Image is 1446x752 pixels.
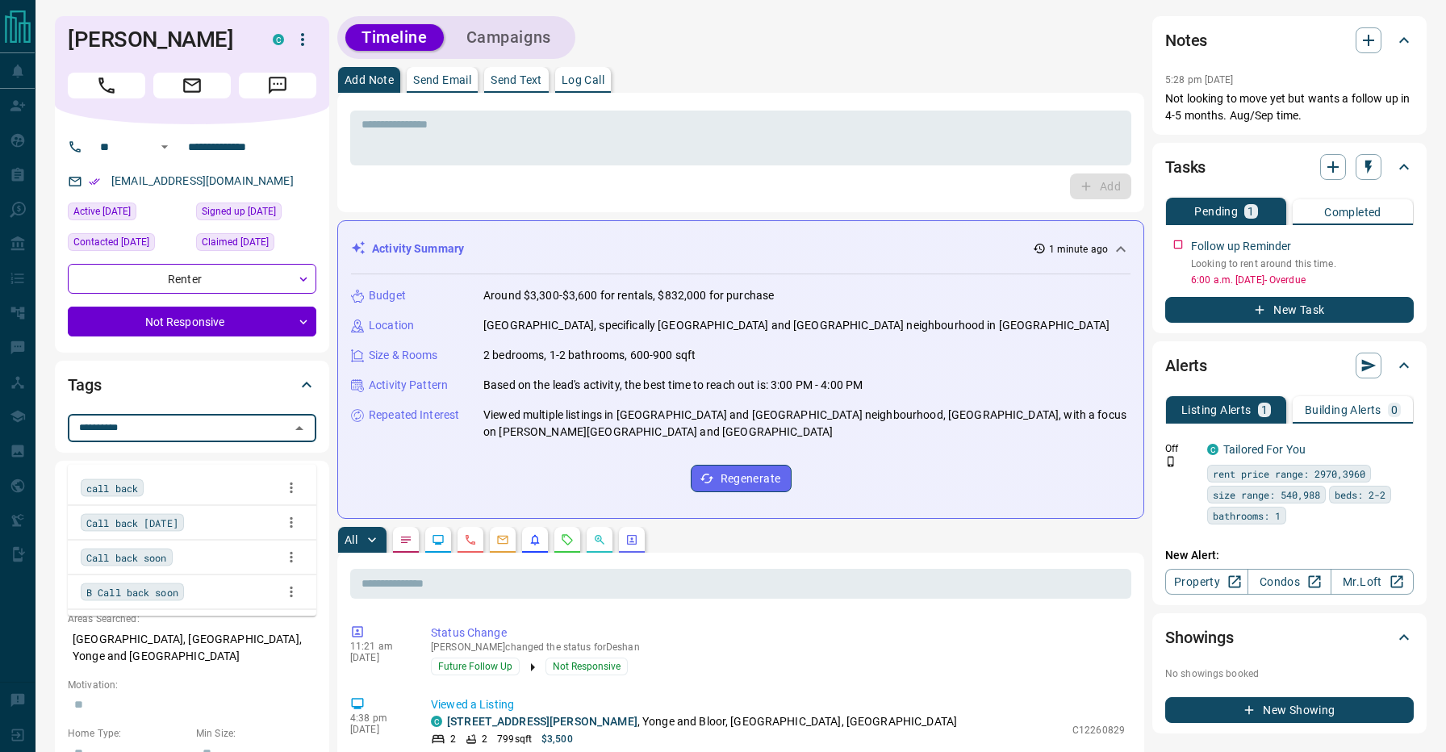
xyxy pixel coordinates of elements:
p: [GEOGRAPHIC_DATA], specifically [GEOGRAPHIC_DATA] and [GEOGRAPHIC_DATA] neighbourhood in [GEOGRAP... [483,317,1110,334]
span: Not Responsive [553,658,621,675]
h2: Tasks [1165,154,1206,180]
p: Size & Rooms [369,347,438,364]
p: Send Email [413,74,471,86]
p: 799 sqft [497,732,532,746]
p: Home Type: [68,726,188,741]
p: Status Change [431,625,1125,641]
p: Motivation: [68,678,316,692]
span: Email [153,73,231,98]
p: Add Note [345,74,394,86]
p: New Alert: [1165,547,1414,564]
span: rent price range: 2970,3960 [1213,466,1365,482]
button: New Task [1165,297,1414,323]
p: Areas Searched: [68,612,316,626]
a: Property [1165,569,1248,595]
h2: Tags [68,372,101,398]
p: Activity Pattern [369,377,448,394]
p: , Yonge and Bloor, [GEOGRAPHIC_DATA], [GEOGRAPHIC_DATA] [447,713,957,730]
div: Tags [68,366,316,404]
p: Listing Alerts [1181,404,1252,416]
div: Sat Aug 02 2025 [68,203,188,225]
button: Open [155,137,174,157]
span: size range: 540,988 [1213,487,1320,503]
p: $3,500 [541,732,573,746]
p: Off [1165,441,1197,456]
p: Building Alerts [1305,404,1381,416]
h2: Showings [1165,625,1234,650]
svg: Listing Alerts [529,533,541,546]
span: Active [DATE] [73,203,131,219]
div: Tasks [1165,148,1414,186]
div: Alerts [1165,346,1414,385]
div: Sun Mar 21 2021 [196,203,316,225]
div: condos.ca [1207,444,1218,455]
a: [EMAIL_ADDRESS][DOMAIN_NAME] [111,174,294,187]
div: Activity Summary1 minute ago [351,234,1130,264]
svg: Emails [496,533,509,546]
p: [PERSON_NAME] changed the status for Deshan [431,641,1125,653]
p: 1 [1247,206,1254,217]
a: [STREET_ADDRESS][PERSON_NAME] [447,715,637,728]
p: 2 [450,732,456,746]
span: Contacted [DATE] [73,234,149,250]
p: Viewed a Listing [431,696,1125,713]
p: 1 [1261,404,1268,416]
div: condos.ca [431,716,442,727]
p: No showings booked [1165,666,1414,681]
p: Pending [1194,206,1238,217]
a: Mr.Loft [1331,569,1414,595]
p: Viewed multiple listings in [GEOGRAPHIC_DATA] and [GEOGRAPHIC_DATA] neighbourhood, [GEOGRAPHIC_DA... [483,407,1130,441]
p: C12260829 [1072,723,1125,737]
h1: [PERSON_NAME] [68,27,249,52]
div: condos.ca [273,34,284,45]
p: Not looking to move yet but wants a follow up in 4-5 months. Aug/Sep time. [1165,90,1414,124]
p: Completed [1324,207,1381,218]
span: call back [86,480,138,496]
svg: Requests [561,533,574,546]
p: Repeated Interest [369,407,459,424]
div: Notes [1165,21,1414,60]
p: All [345,534,357,545]
h2: Notes [1165,27,1207,53]
span: beds: 2-2 [1335,487,1385,503]
span: Future Follow Up [438,658,512,675]
p: Location [369,317,414,334]
p: Log Call [562,74,604,86]
span: Call back soon [86,549,167,566]
span: Message [239,73,316,98]
button: Timeline [345,24,444,51]
p: 1 minute ago [1049,242,1108,257]
p: Budget [369,287,406,304]
p: Activity Summary [372,240,464,257]
span: B Call back soon [86,584,178,600]
svg: Opportunities [593,533,606,546]
span: Call back [DATE] [86,515,178,531]
p: Around $3,300-$3,600 for rentals, $832,000 for purchase [483,287,774,304]
svg: Push Notification Only [1165,456,1176,467]
p: 4:38 pm [350,712,407,724]
span: Call [68,73,145,98]
p: 5:28 pm [DATE] [1165,74,1234,86]
svg: Lead Browsing Activity [432,533,445,546]
p: Send Text [491,74,542,86]
svg: Calls [464,533,477,546]
button: New Showing [1165,697,1414,723]
h2: Alerts [1165,353,1207,378]
p: 2 bedrooms, 1-2 bathrooms, 600-900 sqft [483,347,696,364]
div: Renter [68,264,316,294]
a: Tailored For You [1223,443,1306,456]
svg: Agent Actions [625,533,638,546]
p: [DATE] [350,652,407,663]
div: Wed Mar 24 2021 [68,233,188,256]
button: Close [288,417,311,440]
button: Regenerate [691,465,792,492]
span: Claimed [DATE] [202,234,269,250]
p: Looking to rent around this time. [1191,257,1414,271]
div: Not Responsive [68,307,316,336]
p: Follow up Reminder [1191,238,1291,255]
p: 6:00 a.m. [DATE] - Overdue [1191,273,1414,287]
p: 11:21 am [350,641,407,652]
p: 2 [482,732,487,746]
svg: Email Verified [89,176,100,187]
button: Campaigns [450,24,567,51]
